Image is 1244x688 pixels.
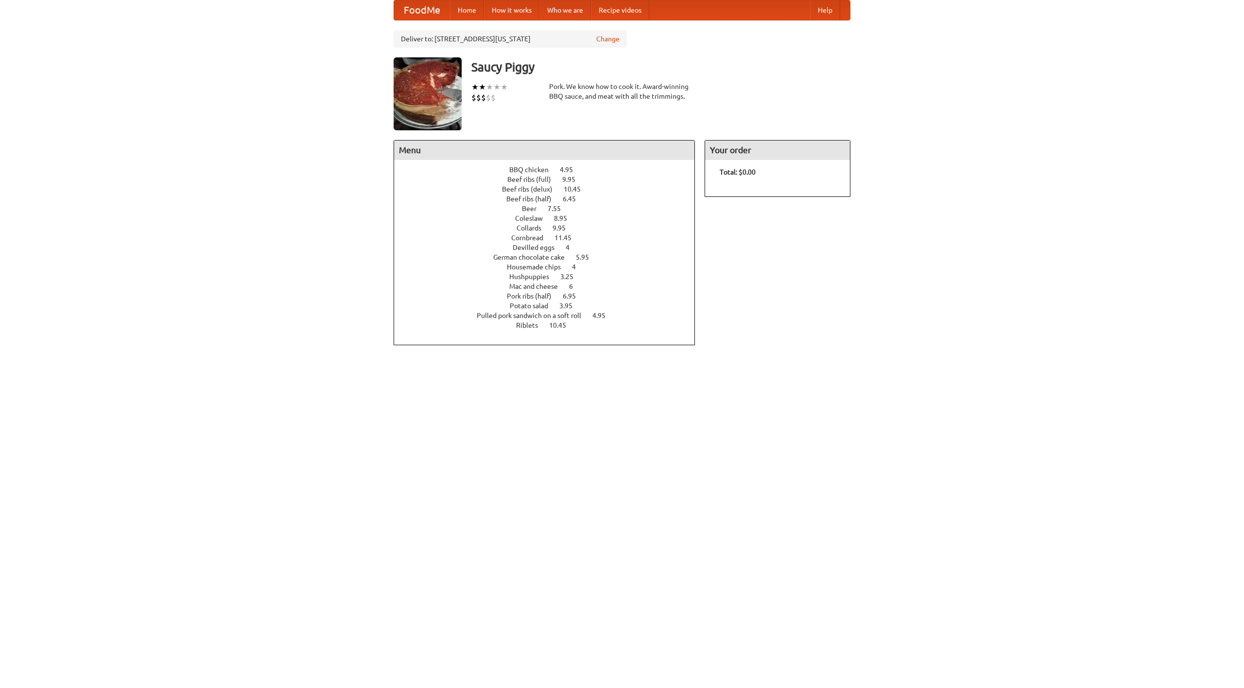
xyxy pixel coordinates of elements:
a: FoodMe [394,0,450,20]
span: Beef ribs (half) [506,195,561,203]
a: Home [450,0,484,20]
b: Total: $0.00 [720,168,756,176]
span: 5.95 [576,253,599,261]
a: Beef ribs (full) 9.95 [507,176,593,183]
a: Coleslaw 8.95 [515,214,585,222]
span: 9.95 [562,176,585,183]
span: Pulled pork sandwich on a soft roll [477,312,591,319]
h3: Saucy Piggy [471,57,850,77]
a: Beer 7.55 [522,205,579,212]
li: $ [476,92,481,103]
li: ★ [479,82,486,92]
a: BBQ chicken 4.95 [509,166,591,174]
span: Devilled eggs [513,244,564,251]
span: Coleslaw [515,214,553,222]
a: Riblets 10.45 [516,321,584,329]
span: 4.95 [592,312,615,319]
li: $ [486,92,491,103]
a: German chocolate cake 5.95 [493,253,607,261]
span: 6.45 [563,195,586,203]
span: 4.95 [560,166,583,174]
span: 3.95 [559,302,582,310]
span: 7.55 [548,205,570,212]
a: Change [596,34,620,44]
li: $ [471,92,476,103]
a: Pulled pork sandwich on a soft roll 4.95 [477,312,623,319]
span: Beef ribs (full) [507,176,561,183]
a: Hushpuppies 3.25 [509,273,591,281]
span: Beer [522,205,546,212]
a: Pork ribs (half) 6.95 [507,292,594,300]
span: Riblets [516,321,548,329]
span: BBQ chicken [509,166,558,174]
li: ★ [493,82,501,92]
span: 3.25 [560,273,583,281]
span: Pork ribs (half) [507,292,561,300]
img: angular.jpg [394,57,462,130]
a: Housemade chips 4 [507,263,594,271]
span: 10.45 [549,321,576,329]
span: Hushpuppies [509,273,559,281]
span: Beef ribs (delux) [502,185,562,193]
span: 4 [566,244,579,251]
a: Beef ribs (half) 6.45 [506,195,594,203]
li: ★ [471,82,479,92]
span: Cornbread [511,234,553,242]
span: 4 [572,263,586,271]
a: Who we are [539,0,591,20]
div: Deliver to: [STREET_ADDRESS][US_STATE] [394,30,627,48]
span: Mac and cheese [509,282,568,290]
li: ★ [501,82,508,92]
a: Cornbread 11.45 [511,234,589,242]
a: Potato salad 3.95 [510,302,590,310]
li: ★ [486,82,493,92]
span: 8.95 [554,214,577,222]
a: Mac and cheese 6 [509,282,591,290]
span: Housemade chips [507,263,570,271]
a: Recipe videos [591,0,649,20]
span: German chocolate cake [493,253,574,261]
a: How it works [484,0,539,20]
div: Pork. We know how to cook it. Award-winning BBQ sauce, and meat with all the trimmings. [549,82,695,101]
a: Beef ribs (delux) 10.45 [502,185,599,193]
li: $ [481,92,486,103]
a: Collards 9.95 [517,224,584,232]
h4: Your order [705,141,850,160]
span: 9.95 [553,224,575,232]
a: Devilled eggs 4 [513,244,587,251]
span: 11.45 [554,234,581,242]
span: 6 [569,282,583,290]
span: 6.95 [563,292,586,300]
span: 10.45 [564,185,590,193]
a: Help [810,0,840,20]
li: $ [491,92,496,103]
span: Potato salad [510,302,558,310]
h4: Menu [394,141,694,160]
span: Collards [517,224,551,232]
